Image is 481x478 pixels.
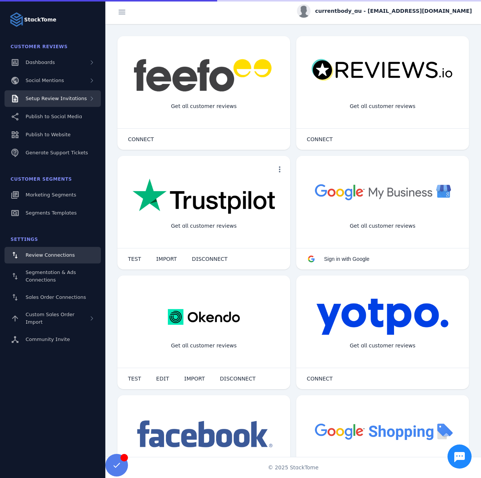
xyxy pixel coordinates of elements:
[26,114,82,119] span: Publish to Social Media
[11,237,38,242] span: Settings
[9,12,24,27] img: Logo image
[165,216,243,236] div: Get all customer reviews
[299,132,340,147] button: CONNECT
[26,192,76,198] span: Marketing Segments
[26,132,70,137] span: Publish to Website
[220,376,256,381] span: DISCONNECT
[272,162,287,177] button: more
[165,96,243,116] div: Get all customer reviews
[149,251,184,266] button: IMPORT
[26,294,86,300] span: Sales Order Connections
[156,376,169,381] span: EDIT
[5,126,101,143] a: Publish to Website
[11,44,68,49] span: Customer Reviews
[268,464,319,472] span: © 2025 StackTome
[5,205,101,221] a: Segments Templates
[24,16,56,24] strong: StackTome
[212,371,263,386] button: DISCONNECT
[297,4,311,18] img: profile.jpg
[26,78,64,83] span: Social Mentions
[5,187,101,203] a: Marketing Segments
[316,298,449,336] img: yotpo.png
[311,178,454,205] img: googlebusiness.png
[128,256,141,262] span: TEST
[307,376,333,381] span: CONNECT
[168,298,240,336] img: okendo.webp
[344,96,422,116] div: Get all customer reviews
[184,376,205,381] span: IMPORT
[132,178,275,215] img: trustpilot.png
[120,371,149,386] button: TEST
[307,137,333,142] span: CONNECT
[132,418,275,451] img: facebook.png
[120,132,161,147] button: CONNECT
[26,252,75,258] span: Review Connections
[26,96,87,101] span: Setup Review Invitations
[338,455,427,475] div: Import Products from Google
[344,216,422,236] div: Get all customer reviews
[5,289,101,306] a: Sales Order Connections
[311,59,454,82] img: reviewsio.svg
[149,371,177,386] button: EDIT
[156,256,177,262] span: IMPORT
[165,336,243,356] div: Get all customer reviews
[5,331,101,348] a: Community Invite
[177,371,212,386] button: IMPORT
[344,336,422,356] div: Get all customer reviews
[128,376,141,381] span: TEST
[26,312,75,325] span: Custom Sales Order Import
[26,210,77,216] span: Segments Templates
[26,269,76,283] span: Segmentation & Ads Connections
[311,418,454,445] img: googleshopping.png
[192,256,228,262] span: DISCONNECT
[26,336,70,342] span: Community Invite
[5,247,101,263] a: Review Connections
[297,4,472,18] button: currentbody_au - [EMAIL_ADDRESS][DOMAIN_NAME]
[120,251,149,266] button: TEST
[26,59,55,65] span: Dashboards
[324,256,370,262] span: Sign in with Google
[26,150,88,155] span: Generate Support Tickets
[11,177,72,182] span: Customer Segments
[315,7,472,15] span: currentbody_au - [EMAIL_ADDRESS][DOMAIN_NAME]
[5,145,101,161] a: Generate Support Tickets
[299,371,340,386] button: CONNECT
[132,59,275,92] img: feefo.png
[184,251,235,266] button: DISCONNECT
[299,251,377,266] button: Sign in with Google
[5,108,101,125] a: Publish to Social Media
[128,137,154,142] span: CONNECT
[5,265,101,288] a: Segmentation & Ads Connections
